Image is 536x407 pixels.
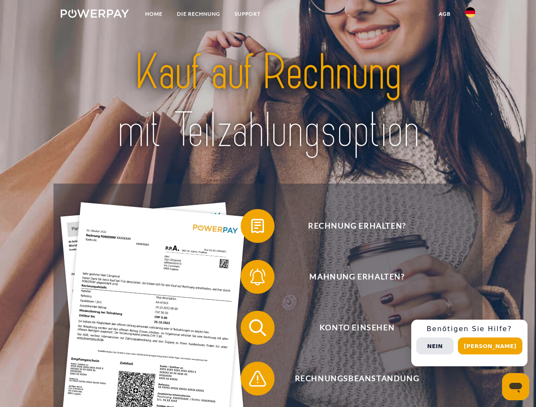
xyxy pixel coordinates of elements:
button: [PERSON_NAME] [458,337,522,354]
img: logo-powerpay-white.svg [61,9,129,18]
a: DIE RECHNUNG [170,6,227,22]
button: Rechnungsbeanstandung [241,362,461,396]
h3: Benötigen Sie Hilfe? [416,325,522,333]
a: Home [138,6,170,22]
div: Schnellhilfe [411,320,528,366]
iframe: Schaltfläche zum Öffnen des Messaging-Fensters [502,373,529,400]
a: agb [432,6,458,22]
button: Nein [416,337,454,354]
span: Rechnungsbeanstandung [253,362,461,396]
a: SUPPORT [227,6,268,22]
button: Rechnung erhalten? [241,209,461,243]
button: Konto einsehen [241,311,461,345]
span: Mahnung erhalten? [253,260,461,294]
span: Rechnung erhalten? [253,209,461,243]
img: qb_bell.svg [247,266,268,287]
button: Mahnung erhalten? [241,260,461,294]
span: Konto einsehen [253,311,461,345]
img: de [465,7,475,17]
img: qb_bill.svg [247,215,268,237]
img: qb_search.svg [247,317,268,338]
img: qb_warning.svg [247,368,268,389]
img: title-powerpay_de.svg [81,41,455,162]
